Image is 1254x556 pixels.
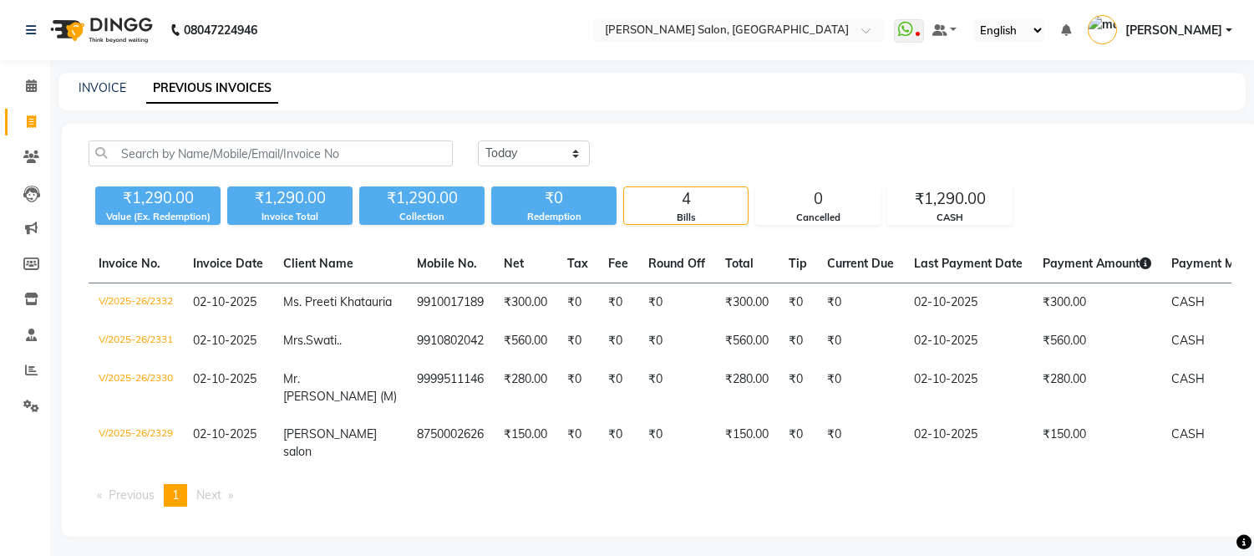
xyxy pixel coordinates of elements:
[417,256,477,271] span: Mobile No.
[1171,426,1205,441] span: CASH
[598,416,638,471] td: ₹0
[99,256,160,271] span: Invoice No.
[624,211,748,225] div: Bills
[283,426,377,459] span: [PERSON_NAME] salon
[1033,283,1161,323] td: ₹300.00
[494,322,557,360] td: ₹560.00
[172,487,179,502] span: 1
[904,416,1033,471] td: 02-10-2025
[193,294,256,309] span: 02-10-2025
[193,256,263,271] span: Invoice Date
[89,283,183,323] td: V/2025-26/2332
[306,333,342,348] span: Swati..
[407,416,494,471] td: 8750002626
[494,416,557,471] td: ₹150.00
[557,322,598,360] td: ₹0
[715,416,779,471] td: ₹150.00
[1043,256,1151,271] span: Payment Amount
[725,256,754,271] span: Total
[79,80,126,95] a: INVOICE
[407,322,494,360] td: 9910802042
[89,140,453,166] input: Search by Name/Mobile/Email/Invoice No
[89,322,183,360] td: V/2025-26/2331
[715,322,779,360] td: ₹560.00
[638,416,715,471] td: ₹0
[109,487,155,502] span: Previous
[95,186,221,210] div: ₹1,290.00
[827,256,894,271] span: Current Due
[89,360,183,416] td: V/2025-26/2330
[1033,416,1161,471] td: ₹150.00
[227,210,353,224] div: Invoice Total
[407,283,494,323] td: 9910017189
[715,360,779,416] td: ₹280.00
[624,187,748,211] div: 4
[146,74,278,104] a: PREVIOUS INVOICES
[598,283,638,323] td: ₹0
[817,416,904,471] td: ₹0
[904,360,1033,416] td: 02-10-2025
[789,256,807,271] span: Tip
[557,360,598,416] td: ₹0
[491,210,617,224] div: Redemption
[494,283,557,323] td: ₹300.00
[779,360,817,416] td: ₹0
[779,283,817,323] td: ₹0
[43,7,157,54] img: logo
[638,360,715,416] td: ₹0
[283,389,397,404] span: [PERSON_NAME] (M)
[888,187,1012,211] div: ₹1,290.00
[1125,22,1222,39] span: [PERSON_NAME]
[557,283,598,323] td: ₹0
[504,256,524,271] span: Net
[1033,322,1161,360] td: ₹560.00
[715,283,779,323] td: ₹300.00
[598,360,638,416] td: ₹0
[1033,360,1161,416] td: ₹280.00
[227,186,353,210] div: ₹1,290.00
[779,322,817,360] td: ₹0
[193,426,256,441] span: 02-10-2025
[567,256,588,271] span: Tax
[283,333,306,348] span: Mrs.
[638,283,715,323] td: ₹0
[817,360,904,416] td: ₹0
[1171,294,1205,309] span: CASH
[494,360,557,416] td: ₹280.00
[888,211,1012,225] div: CASH
[904,322,1033,360] td: 02-10-2025
[283,256,353,271] span: Client Name
[184,7,257,54] b: 08047224946
[608,256,628,271] span: Fee
[89,416,183,471] td: V/2025-26/2329
[1171,371,1205,386] span: CASH
[817,283,904,323] td: ₹0
[359,186,485,210] div: ₹1,290.00
[638,322,715,360] td: ₹0
[491,186,617,210] div: ₹0
[1171,333,1205,348] span: CASH
[89,484,1231,507] nav: Pagination
[557,416,598,471] td: ₹0
[648,256,705,271] span: Round Off
[193,333,256,348] span: 02-10-2025
[904,283,1033,323] td: 02-10-2025
[756,187,880,211] div: 0
[914,256,1023,271] span: Last Payment Date
[779,416,817,471] td: ₹0
[95,210,221,224] div: Value (Ex. Redemption)
[1088,15,1117,44] img: madonna
[407,360,494,416] td: 9999511146
[283,371,300,386] span: Mr.
[756,211,880,225] div: Cancelled
[359,210,485,224] div: Collection
[817,322,904,360] td: ₹0
[598,322,638,360] td: ₹0
[193,371,256,386] span: 02-10-2025
[283,294,392,309] span: Ms. Preeti Khatauria
[196,487,221,502] span: Next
